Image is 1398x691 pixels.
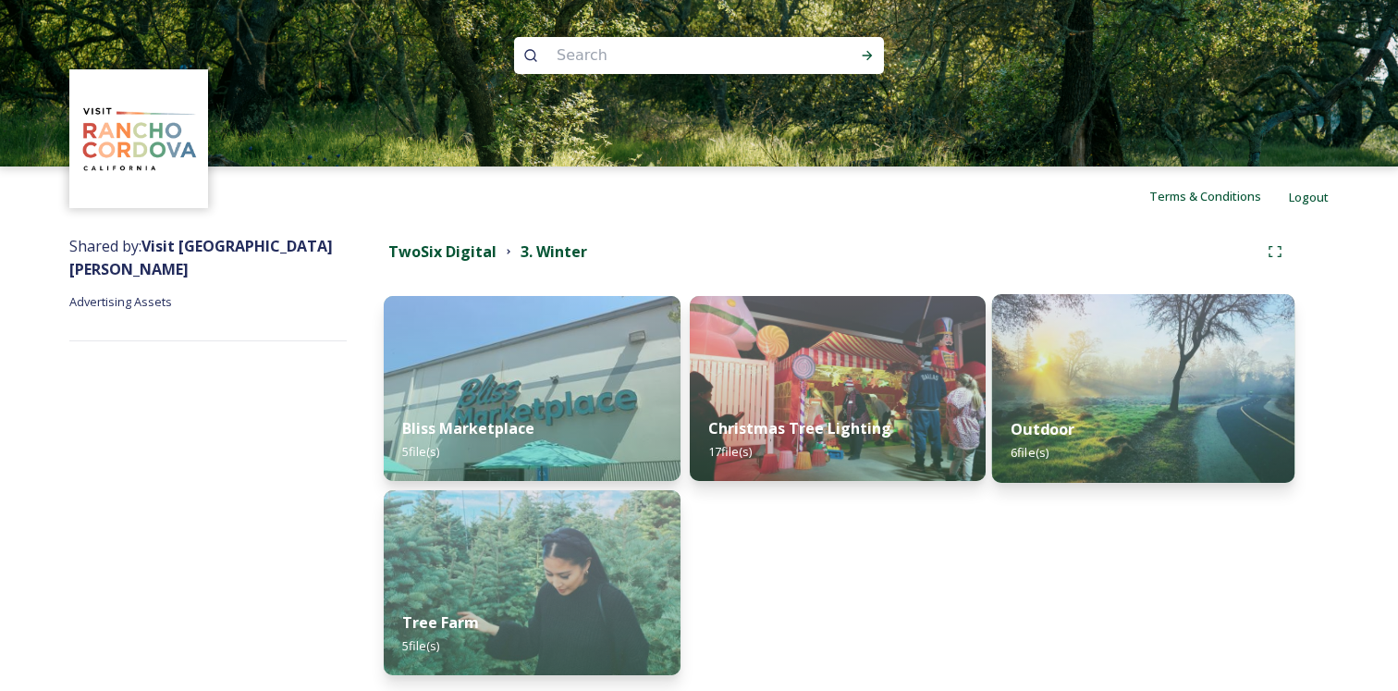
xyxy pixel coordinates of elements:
strong: Outdoor [1012,419,1075,439]
strong: TwoSix Digital [388,241,497,262]
span: 6 file(s) [1012,444,1049,461]
span: 5 file(s) [402,637,439,654]
strong: Tree Farm [402,612,479,633]
img: images.png [72,72,206,206]
span: Advertising Assets [69,293,172,310]
span: Shared by: [69,236,333,279]
strong: Christmas Tree Lighting [708,418,891,438]
img: jameskaofoto-Instagram-2644-ig-17979553144194749.jpg [992,294,1294,483]
span: 5 file(s) [402,443,439,460]
span: Terms & Conditions [1149,188,1261,204]
strong: Visit [GEOGRAPHIC_DATA][PERSON_NAME] [69,236,333,279]
strong: 3. Winter [521,241,587,262]
span: Logout [1289,189,1329,205]
input: Search [547,35,801,76]
img: 5e86c7f5358c9a6b948c72445647be8b975174c0e634821db1fd49b598e4158e.jpg [384,490,681,675]
strong: Bliss Marketplace [402,418,534,438]
img: 124c7354-e44e-40f7-b3a3-82d56056b120.jpg [384,296,681,481]
img: ChristmasTreeLighting-145.jpg [690,296,987,481]
a: Terms & Conditions [1149,185,1289,207]
span: 17 file(s) [708,443,752,460]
